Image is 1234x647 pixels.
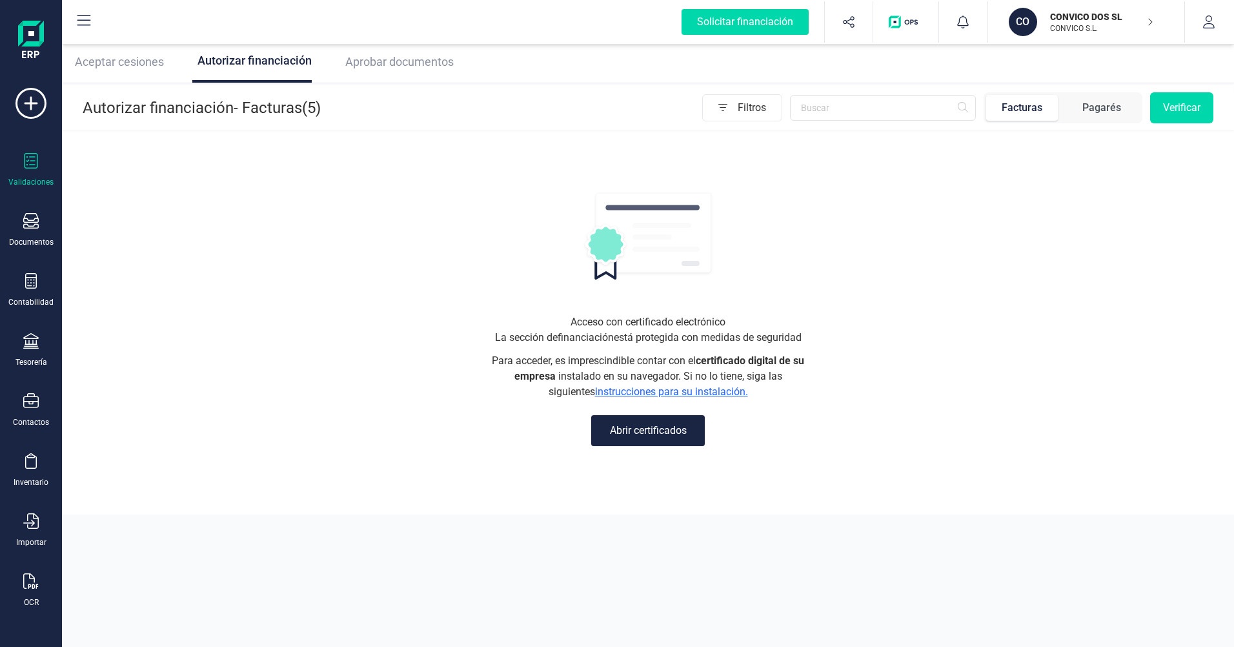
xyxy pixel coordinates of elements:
span: Autorizar financiación [197,54,312,67]
button: Filtros [702,94,782,121]
span: Para acceder, es imprescindible contar con el instalado en su navegador. Si no lo tiene, siga las... [487,353,809,400]
div: Solicitar financiación [682,9,809,35]
button: COCONVICO DOS SLCONVICO S.L. [1004,1,1169,43]
p: Autorizar financiación - Facturas (5) [83,98,321,118]
button: Verificar [1150,92,1213,123]
span: Aceptar cesiones [75,55,164,68]
button: Logo de OPS [881,1,931,43]
div: Contabilidad [8,297,54,307]
div: CO [1009,8,1037,36]
a: instrucciones para su instalación. [595,385,748,398]
div: Facturas [1002,100,1042,116]
button: Abrir certificados [591,415,705,446]
span: La sección de financiación está protegida con medidas de seguridad [495,330,802,345]
button: Solicitar financiación [666,1,824,43]
div: Contactos [13,417,49,427]
div: OCR [24,597,39,608]
img: Logo de OPS [889,15,923,28]
div: Validaciones [8,177,54,187]
input: Buscar [790,95,976,121]
img: Logo Finanedi [18,21,44,62]
div: Importar [16,537,46,548]
span: Filtros [738,95,782,121]
div: Documentos [9,237,54,247]
span: Acceso con certificado electrónico [571,314,725,330]
p: CONVICO DOS SL [1050,10,1153,23]
img: autorizacion logo [583,192,713,280]
div: Inventario [14,477,48,488]
div: Pagarés [1082,100,1121,116]
p: CONVICO S.L. [1050,23,1153,34]
div: Tesorería [15,357,47,367]
span: Aprobar documentos [345,55,454,68]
